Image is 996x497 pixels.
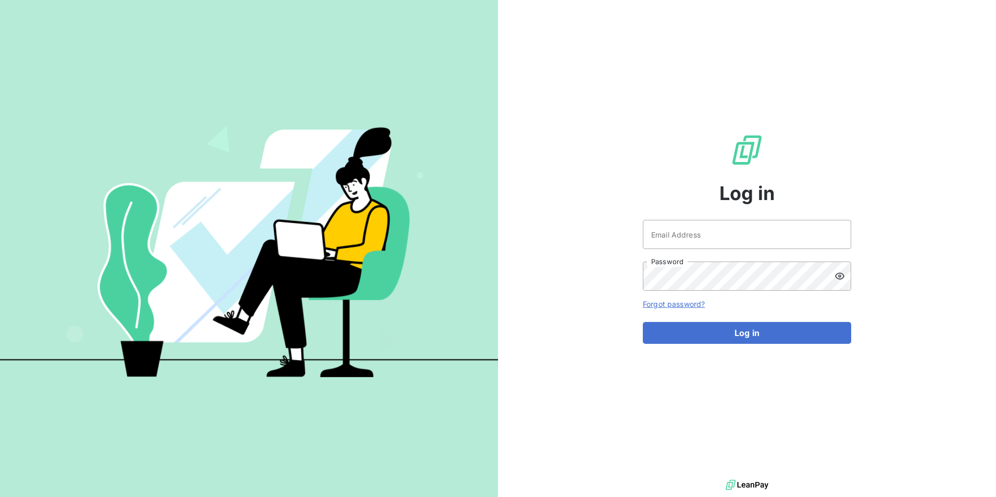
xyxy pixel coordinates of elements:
span: Log in [719,179,775,207]
img: LeanPay Logo [730,133,764,167]
input: placeholder [643,220,851,249]
a: Forgot password? [643,300,705,308]
img: logo [726,477,768,493]
button: Log in [643,322,851,344]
